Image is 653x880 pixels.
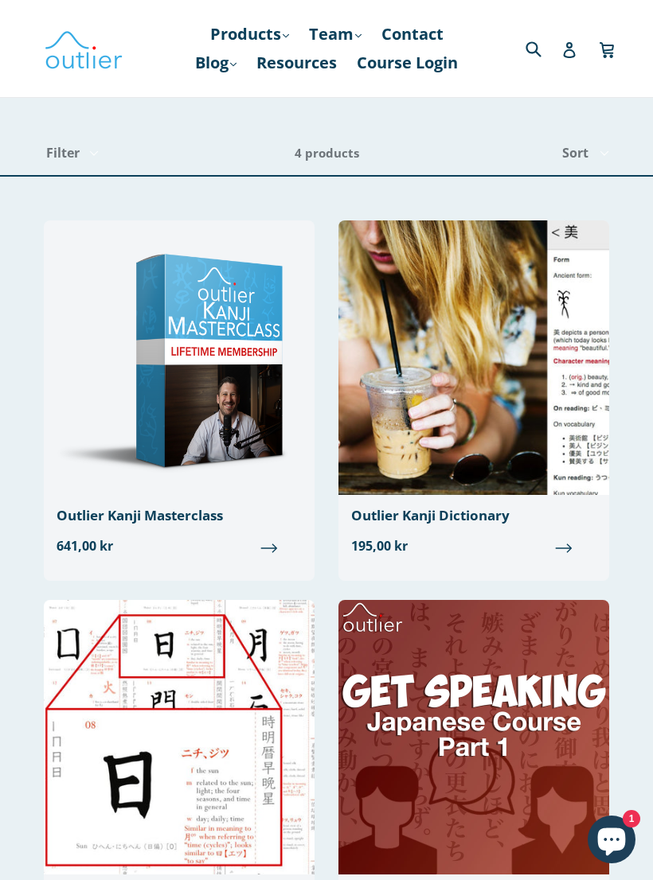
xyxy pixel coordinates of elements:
span: 4 products [295,145,359,161]
a: Team [301,20,370,49]
a: Outlier Kanji Masterclass 641,00 kr [44,220,315,568]
img: Outlier Linguistics [44,25,123,72]
div: Outlier Kanji Masterclass [57,508,302,524]
input: Search [522,32,565,64]
inbox-online-store-chat: Shopify online store chat [583,816,640,867]
a: Blog [187,49,244,77]
img: Outlier Kanji Dictionary: Essentials Edition Outlier Linguistics [338,220,609,495]
a: Contact [373,20,452,49]
a: Products [202,20,297,49]
span: 641,00 kr [57,536,302,555]
a: Outlier Kanji Dictionary 195,00 kr [338,220,609,568]
div: Outlier Kanji Dictionary [351,508,596,524]
a: Course Login [349,49,466,77]
span: 195,00 kr [351,536,596,555]
a: Resources [248,49,345,77]
img: Get Speaking Japanese Part 1 [338,600,609,874]
img: Outlier Kanji Semantic Components PDF Outlier Linguistics [44,600,315,874]
img: Outlier Kanji Masterclass [44,220,315,495]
